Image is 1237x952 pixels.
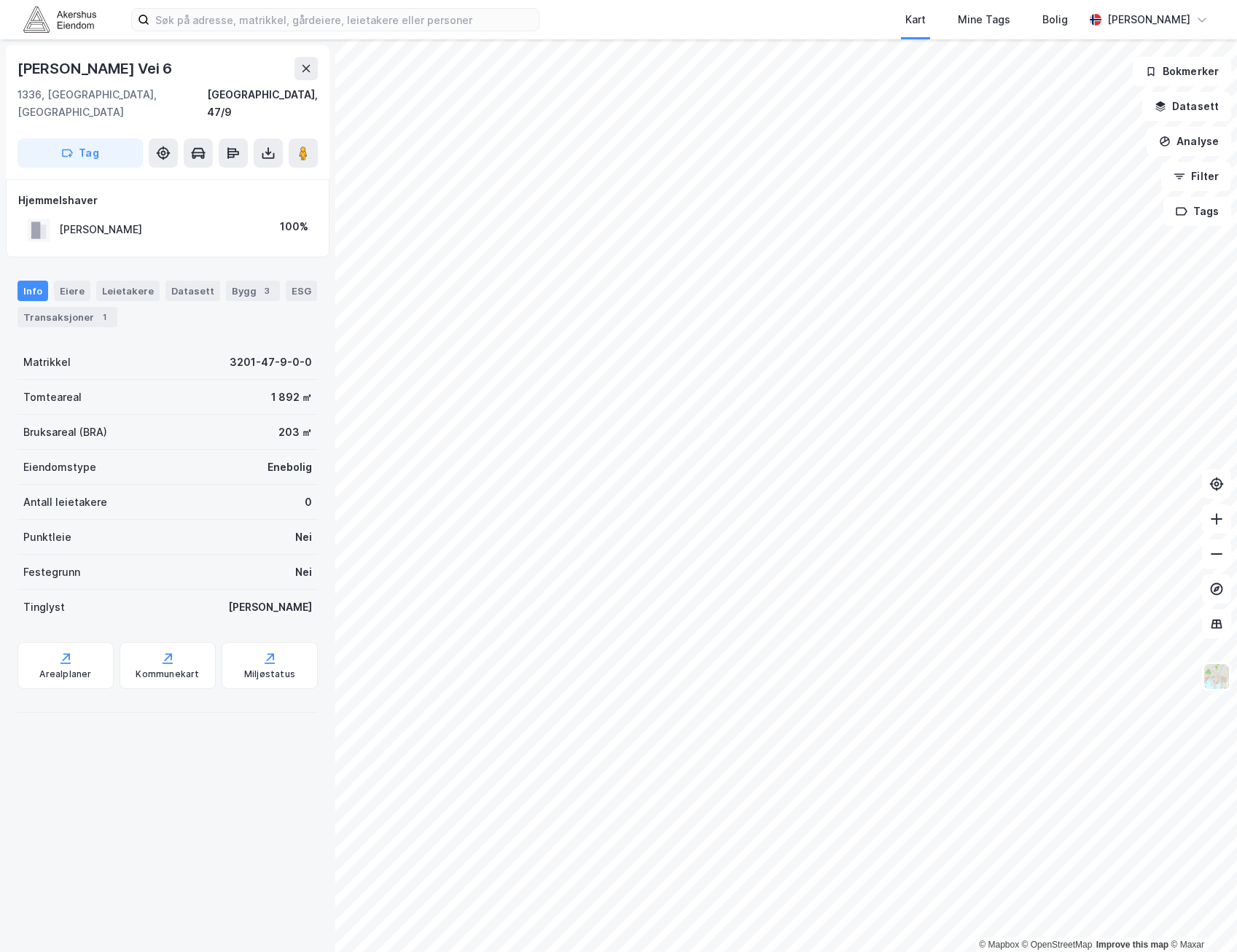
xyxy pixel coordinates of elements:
div: Bruksareal (BRA) [23,424,107,441]
div: Tinglyst [23,598,65,616]
div: Transaksjoner [17,307,117,327]
div: [GEOGRAPHIC_DATA], 47/9 [207,86,318,121]
div: 1 [97,310,112,324]
div: Nei [295,563,312,581]
div: Datasett [165,281,220,301]
div: Antall leietakere [23,493,107,511]
button: Analyse [1147,127,1231,156]
button: Tag [17,138,143,168]
div: Eiere [54,281,90,301]
a: Mapbox [979,940,1019,950]
div: Hjemmelshaver [18,192,317,209]
img: Z [1203,663,1230,690]
div: Kart [905,11,926,28]
a: Improve this map [1096,940,1168,950]
div: [PERSON_NAME] [228,598,312,616]
div: Bygg [226,281,280,301]
div: Kommunekart [136,668,199,680]
iframe: Chat Widget [1164,882,1237,952]
button: Datasett [1142,92,1231,121]
button: Filter [1161,162,1231,191]
img: akershus-eiendom-logo.9091f326c980b4bce74ccdd9f866810c.svg [23,7,96,32]
button: Tags [1163,197,1231,226]
div: Tomteareal [23,389,82,406]
div: 0 [305,493,312,511]
div: 3 [260,284,274,298]
div: 1 892 ㎡ [271,389,312,406]
input: Søk på adresse, matrikkel, gårdeiere, leietakere eller personer [149,9,539,31]
div: Info [17,281,48,301]
div: Eiendomstype [23,459,96,476]
div: Punktleie [23,528,71,546]
div: Festegrunn [23,563,80,581]
div: 100% [280,218,308,235]
div: Leietakere [96,281,160,301]
div: Mine Tags [958,11,1010,28]
div: Kontrollprogram for chat [1164,882,1237,952]
a: OpenStreetMap [1022,940,1093,950]
div: ESG [286,281,317,301]
div: [PERSON_NAME] [1107,11,1190,28]
div: Miljøstatus [244,668,295,680]
div: Arealplaner [39,668,91,680]
div: 1336, [GEOGRAPHIC_DATA], [GEOGRAPHIC_DATA] [17,86,207,121]
button: Bokmerker [1133,57,1231,86]
div: 203 ㎡ [278,424,312,441]
div: [PERSON_NAME] Vei 6 [17,57,175,80]
div: Matrikkel [23,354,71,371]
div: Nei [295,528,312,546]
div: 3201-47-9-0-0 [230,354,312,371]
div: [PERSON_NAME] [59,221,142,238]
div: Enebolig [268,459,312,476]
div: Bolig [1042,11,1068,28]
